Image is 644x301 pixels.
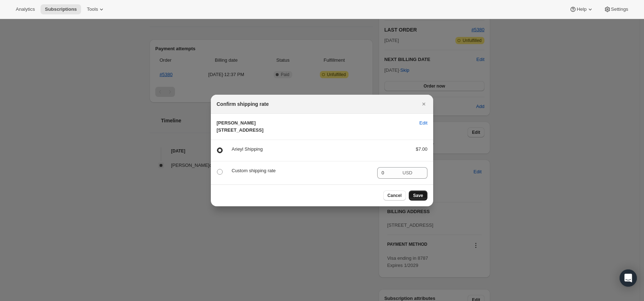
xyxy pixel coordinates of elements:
span: Edit [420,119,427,127]
button: Subscriptions [41,4,81,14]
span: Cancel [388,193,402,198]
h2: Confirm shipping rate [217,100,269,108]
span: Subscriptions [45,6,77,12]
p: Custom shipping rate [232,167,371,174]
span: Analytics [16,6,35,12]
button: Tools [82,4,109,14]
button: Help [565,4,598,14]
button: Cancel [383,191,406,201]
span: USD [403,170,412,175]
button: Save [409,191,427,201]
button: Settings [600,4,633,14]
span: Tools [87,6,98,12]
button: Edit [415,117,432,129]
button: Close [419,99,429,109]
p: Arieyl Shipping [232,146,404,153]
span: Help [577,6,586,12]
button: Analytics [11,4,39,14]
span: Save [413,193,423,198]
span: $7.00 [416,146,427,152]
span: Settings [611,6,628,12]
div: Open Intercom Messenger [620,269,637,287]
span: [PERSON_NAME] [STREET_ADDRESS] [217,120,264,133]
